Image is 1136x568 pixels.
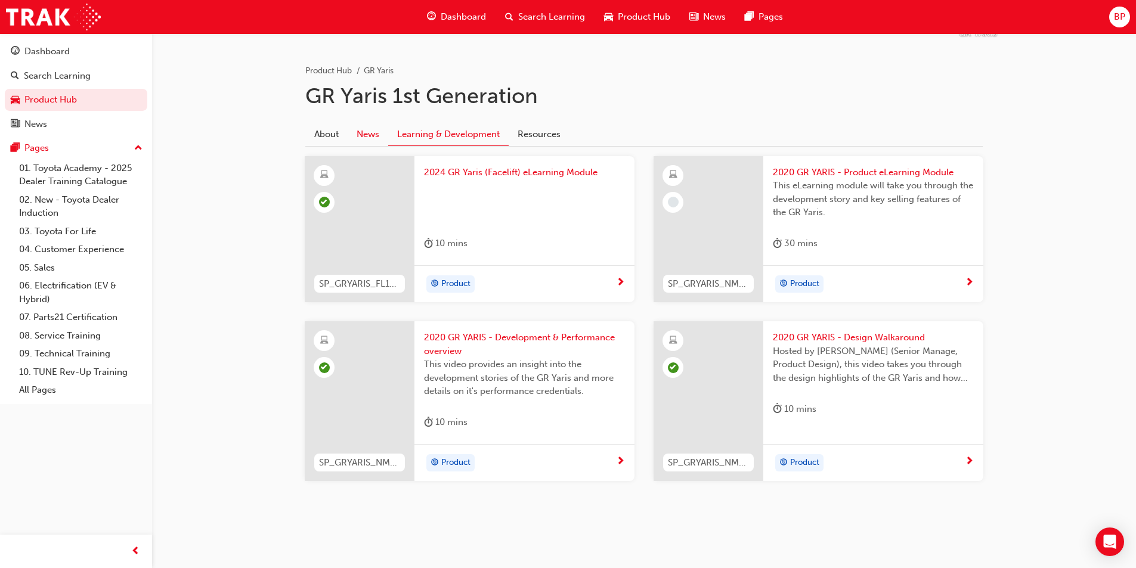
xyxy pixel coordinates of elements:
a: 03. Toyota For Life [14,222,147,241]
div: Pages [24,141,49,155]
h1: GR Yaris 1st Generation [305,83,983,109]
span: next-icon [616,457,625,467]
li: GR Yaris [364,64,394,78]
span: 2020 GR YARIS - Product eLearning Module [773,166,974,179]
a: Dashboard [5,41,147,63]
a: News [5,113,147,135]
span: pages-icon [745,10,754,24]
div: Open Intercom Messenger [1095,527,1124,556]
a: pages-iconPages [735,5,793,29]
div: 10 mins [424,236,468,251]
div: Search Learning [24,69,91,83]
span: next-icon [965,278,974,288]
span: This video provides an insight into the development stories of the GR Yaris and more details on i... [424,358,625,398]
a: 09. Technical Training [14,344,147,363]
button: DashboardSearch LearningProduct HubNews [5,38,147,137]
div: 10 mins [773,402,816,417]
span: target-icon [779,277,788,292]
span: next-icon [965,457,974,467]
span: learningRecordVerb_PASS-icon [319,362,330,373]
a: SP_GRYARIS_NM1120_VID012020 GR YARIS - Design WalkaroundHosted by [PERSON_NAME] (Senior Manage, P... [654,321,983,481]
span: car-icon [11,95,20,105]
span: target-icon [431,277,439,292]
span: Search Learning [518,10,585,24]
span: Product [441,277,471,291]
span: 2020 GR YARIS - Design Walkaround [773,331,974,344]
a: SP_GRYARIS_FL12242024 GR Yaris (Facelift) eLearning Moduleduration-icon 10 minstarget-iconProduct [305,156,634,303]
span: BP [1114,10,1125,24]
button: Pages [5,137,147,159]
a: news-iconNews [680,5,735,29]
span: Pages [759,10,783,24]
a: SP_GRYARIS_NM1120_EL2020 GR YARIS - Product eLearning ModuleThis eLearning module will take you t... [654,156,983,303]
span: News [703,10,726,24]
span: news-icon [11,119,20,130]
span: learningResourceType_ELEARNING-icon [669,333,677,349]
span: Dashboard [441,10,486,24]
a: 01. Toyota Academy - 2025 Dealer Training Catalogue [14,159,147,191]
a: search-iconSearch Learning [496,5,595,29]
span: duration-icon [773,236,782,251]
div: 10 mins [424,415,468,430]
span: pages-icon [11,143,20,154]
span: learningRecordVerb_NONE-icon [668,197,679,207]
span: target-icon [779,455,788,471]
span: SP_GRYARIS_FL1224 [319,277,400,291]
div: 30 mins [773,236,818,251]
span: next-icon [616,278,625,288]
a: About [305,123,348,145]
span: SP_GRYARIS_NM1120_VID01 [668,456,749,470]
a: Product Hub [305,66,352,76]
div: Dashboard [24,45,70,58]
a: guage-iconDashboard [417,5,496,29]
span: duration-icon [424,415,433,430]
span: up-icon [134,141,143,156]
span: 2024 GR Yaris (Facelift) eLearning Module [424,166,625,179]
span: learningResourceType_ELEARNING-icon [320,333,329,349]
span: car-icon [604,10,613,24]
span: search-icon [505,10,513,24]
span: target-icon [431,455,439,471]
span: duration-icon [773,402,782,417]
span: news-icon [689,10,698,24]
span: Product Hub [618,10,670,24]
span: Product [441,456,471,470]
div: News [24,117,47,131]
a: Learning & Development [388,123,509,146]
span: 2020 GR YARIS - Development & Performance overview [424,331,625,358]
span: Product [790,456,819,470]
button: BP [1109,7,1130,27]
a: Product Hub [5,89,147,111]
a: News [348,123,388,145]
a: 10. TUNE Rev-Up Training [14,363,147,381]
a: 08. Service Training [14,327,147,345]
img: Trak [6,4,101,30]
span: duration-icon [424,236,433,251]
span: SP_GRYARIS_NM1120_VID02 [319,456,400,470]
span: search-icon [11,71,19,82]
span: learningResourceType_ELEARNING-icon [320,167,329,183]
a: 04. Customer Experience [14,240,147,259]
a: 06. Electrification (EV & Hybrid) [14,277,147,308]
span: learningResourceType_ELEARNING-icon [669,167,677,183]
a: Search Learning [5,65,147,87]
span: SP_GRYARIS_NM1120_EL [668,277,749,291]
a: car-iconProduct Hub [595,5,680,29]
a: 02. New - Toyota Dealer Induction [14,191,147,222]
span: guage-icon [11,46,20,57]
a: 05. Sales [14,259,147,277]
span: learningRecordVerb_PASS-icon [668,362,679,373]
a: All Pages [14,381,147,399]
span: Hosted by [PERSON_NAME] (Senior Manage, Product Design), this video takes you through the design ... [773,344,974,385]
a: 07. Parts21 Certification [14,308,147,327]
a: SP_GRYARIS_NM1120_VID022020 GR YARIS - Development & Performance overviewThis video provides an i... [305,321,634,481]
span: Product [790,277,819,291]
span: learningRecordVerb_PASS-icon [319,197,330,207]
span: prev-icon [131,544,140,559]
a: Resources [509,123,569,145]
span: guage-icon [427,10,436,24]
span: This eLearning module will take you through the development story and key selling features of the... [773,179,974,219]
